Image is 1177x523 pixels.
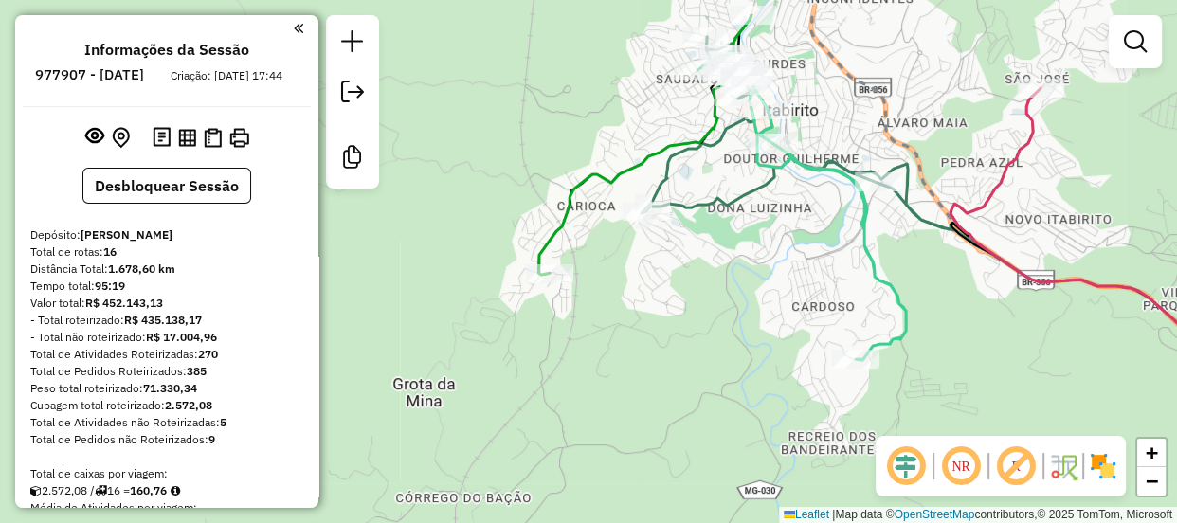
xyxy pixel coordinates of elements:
div: Depósito: [30,226,303,243]
i: Cubagem total roteirizado [30,485,42,496]
button: Exibir sessão original [81,122,108,153]
span: Ocultar NR [938,443,984,489]
button: Visualizar Romaneio [200,124,226,152]
h6: 977907 - [DATE] [35,66,144,83]
strong: 1.678,60 km [108,261,175,276]
div: Criação: [DATE] 17:44 [163,67,290,84]
div: Total de rotas: [30,243,303,261]
span: Exibir rótulo [993,443,1039,489]
strong: R$ 17.004,96 [146,330,217,344]
div: Tempo total: [30,278,303,295]
div: - Total roteirizado: [30,312,303,329]
button: Desbloquear Sessão [82,168,251,204]
div: Map data © contributors,© 2025 TomTom, Microsoft [779,507,1177,523]
a: Clique aqui para minimizar o painel [294,17,303,39]
div: Peso total roteirizado: [30,380,303,397]
div: Total de caixas por viagem: [30,465,303,482]
div: 2.572,08 / 16 = [30,482,303,499]
a: Nova sessão e pesquisa [334,23,371,65]
strong: 2.572,08 [165,398,212,412]
span: − [1146,469,1158,493]
i: Meta Caixas/viagem: 1,00 Diferença: 159,76 [171,485,180,496]
strong: 71.330,34 [143,381,197,395]
div: Total de Atividades não Roteirizadas: [30,414,303,431]
strong: 95:19 [95,279,125,293]
strong: R$ 435.138,17 [124,313,202,327]
div: - Total não roteirizado: [30,329,303,346]
div: Total de Atividades Roteirizadas: [30,346,303,363]
strong: 5 [220,415,226,429]
strong: 270 [198,347,218,361]
span: Ocultar deslocamento [883,443,929,489]
a: Criar modelo [334,138,371,181]
button: Logs desbloquear sessão [149,123,174,153]
span: | [832,508,835,521]
strong: 385 [187,364,207,378]
button: Visualizar relatório de Roteirização [174,124,200,150]
div: Total de Pedidos Roteirizados: [30,363,303,380]
div: Valor total: [30,295,303,312]
a: Zoom in [1137,439,1166,467]
button: Centralizar mapa no depósito ou ponto de apoio [108,123,134,153]
button: Imprimir Rotas [226,124,253,152]
strong: [PERSON_NAME] [81,227,172,242]
span: + [1146,441,1158,464]
strong: R$ 452.143,13 [85,296,163,310]
strong: 16 [103,244,117,259]
div: Média de Atividades por viagem: [30,499,303,516]
div: Cubagem total roteirizado: [30,397,303,414]
a: Zoom out [1137,467,1166,496]
a: Leaflet [784,508,829,521]
a: Exibir filtros [1116,23,1154,61]
a: Exportar sessão [334,73,371,116]
h4: Informações da Sessão [84,41,249,59]
a: OpenStreetMap [895,508,975,521]
strong: 9 [208,432,215,446]
div: Distância Total: [30,261,303,278]
i: Total de rotas [95,485,107,496]
strong: 160,76 [130,483,167,497]
img: Fluxo de ruas [1048,451,1078,481]
div: Total de Pedidos não Roteirizados: [30,431,303,448]
img: Exibir/Ocultar setores [1088,451,1118,481]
